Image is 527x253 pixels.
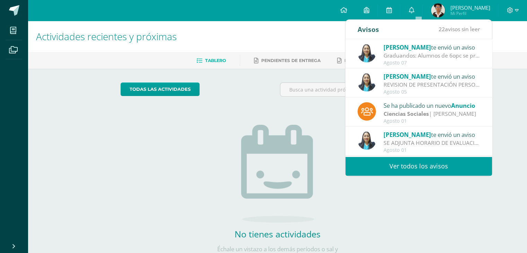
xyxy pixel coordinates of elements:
div: Agosto 01 [384,147,480,153]
strong: Ciencias Sociales [384,110,429,117]
span: [PERSON_NAME] [384,131,431,139]
span: Entregadas [344,58,375,63]
div: Agosto 07 [384,60,480,66]
span: 22 [439,25,445,33]
img: 49168807a2b8cca0ef2119beca2bd5ad.png [358,131,376,150]
span: [PERSON_NAME] [450,4,490,11]
a: Tablero [196,55,226,66]
div: te envió un aviso [384,43,480,52]
div: Agosto 05 [384,89,480,95]
div: REVISION DE PRESENTACIÓN PERSONAL: Saludos Cordiales Les recordamos que estamos en evaluaciones d... [384,81,480,89]
div: te envió un aviso [384,72,480,81]
div: Graduandos: Alumnos de 6opc se presentan el día lunes únicamente a examen pendiente y se retiran.... [384,52,480,60]
input: Busca una actividad próxima aquí... [280,83,434,96]
span: [PERSON_NAME] [384,72,431,80]
img: 49168807a2b8cca0ef2119beca2bd5ad.png [358,44,376,62]
span: avisos sin leer [439,25,480,33]
div: Se ha publicado un nuevo [384,101,480,110]
h2: No tienes actividades [208,228,347,240]
a: Pendientes de entrega [254,55,320,66]
img: no_activities.png [241,125,314,223]
span: Anuncio [451,102,475,110]
a: Ver todos los avisos [345,157,492,176]
div: Agosto 01 [384,118,480,124]
span: [PERSON_NAME] [384,43,431,51]
div: Avisos [358,20,379,39]
span: Pendientes de entrega [261,58,320,63]
div: SE ADJUNTA HORARIO DE EVALUACIONES: Saludos cordiales, se adjunta horario de evaluaciones para la... [384,139,480,147]
a: todas las Actividades [121,82,200,96]
span: Actividades recientes y próximas [36,30,177,43]
div: | [PERSON_NAME] [384,110,480,118]
img: 49168807a2b8cca0ef2119beca2bd5ad.png [358,73,376,91]
img: 1ce00969be2f863d909b432fb51ac2f6.png [431,3,445,17]
span: Mi Perfil [450,10,490,16]
div: te envió un aviso [384,130,480,139]
a: Entregadas [337,55,375,66]
span: Tablero [205,58,226,63]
